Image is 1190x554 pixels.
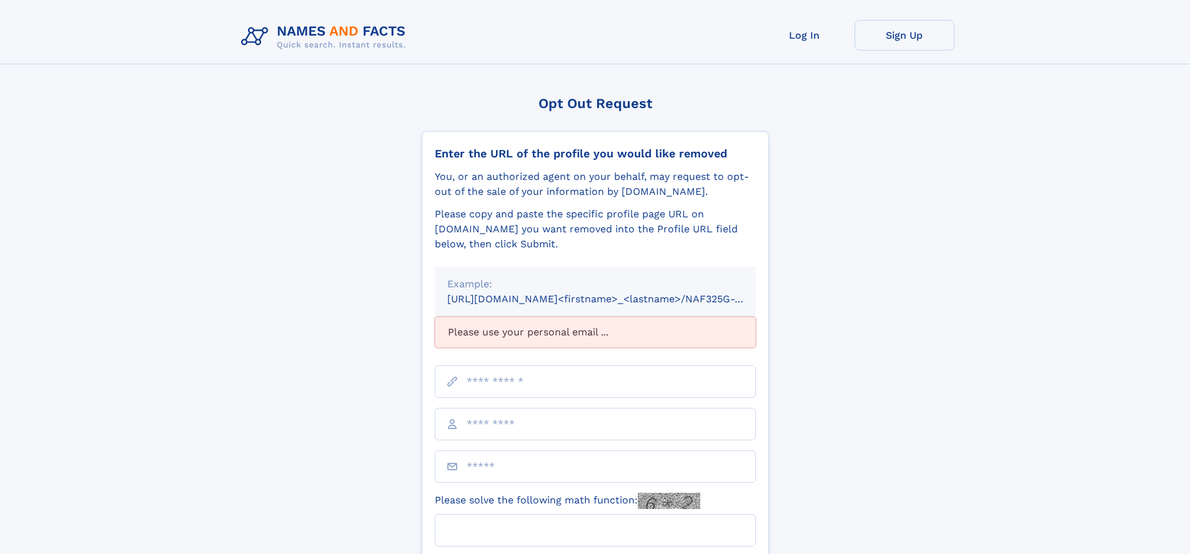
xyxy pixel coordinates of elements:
div: Opt Out Request [422,96,769,111]
div: Enter the URL of the profile you would like removed [435,147,756,161]
img: Logo Names and Facts [236,20,416,54]
div: Please use your personal email ... [435,317,756,348]
div: You, or an authorized agent on your behalf, may request to opt-out of the sale of your informatio... [435,169,756,199]
div: Example: [447,277,743,292]
div: Please copy and paste the specific profile page URL on [DOMAIN_NAME] you want removed into the Pr... [435,207,756,252]
label: Please solve the following math function: [435,493,700,509]
a: Log In [755,20,855,51]
small: [URL][DOMAIN_NAME]<firstname>_<lastname>/NAF325G-xxxxxxxx [447,293,780,305]
a: Sign Up [855,20,954,51]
